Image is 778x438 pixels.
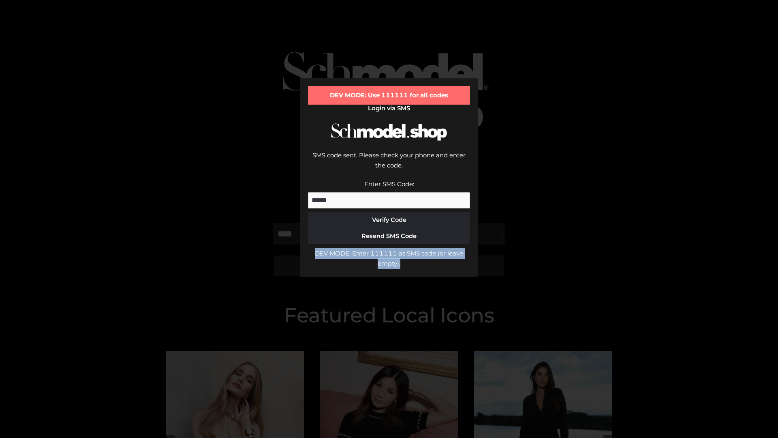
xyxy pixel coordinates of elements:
div: DEV MODE: Use 111111 for all codes [308,86,470,105]
h2: Login via SMS [308,105,470,112]
div: SMS code sent. Please check your phone and enter the code. [308,150,470,179]
button: Resend SMS Code [308,228,470,244]
img: Schmodel Logo [328,116,450,148]
div: DEV MODE: Enter 111111 as SMS code (or leave empty). [308,248,470,269]
button: Verify Code [308,212,470,228]
label: Enter SMS Code: [364,180,414,188]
